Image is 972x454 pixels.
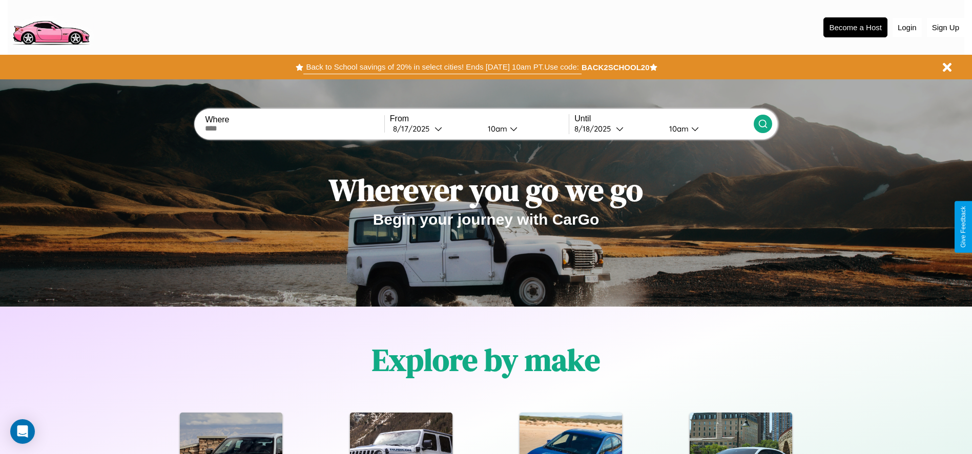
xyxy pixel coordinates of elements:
[483,124,510,134] div: 10am
[8,5,94,48] img: logo
[390,114,569,123] label: From
[10,419,35,444] div: Open Intercom Messenger
[390,123,480,134] button: 8/17/2025
[893,18,922,37] button: Login
[393,124,435,134] div: 8 / 17 / 2025
[303,60,581,74] button: Back to School savings of 20% in select cities! Ends [DATE] 10am PT.Use code:
[582,63,650,72] b: BACK2SCHOOL20
[574,124,616,134] div: 8 / 18 / 2025
[927,18,964,37] button: Sign Up
[205,115,384,124] label: Where
[960,206,967,248] div: Give Feedback
[574,114,753,123] label: Until
[372,339,600,381] h1: Explore by make
[823,17,887,37] button: Become a Host
[664,124,691,134] div: 10am
[661,123,754,134] button: 10am
[480,123,569,134] button: 10am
